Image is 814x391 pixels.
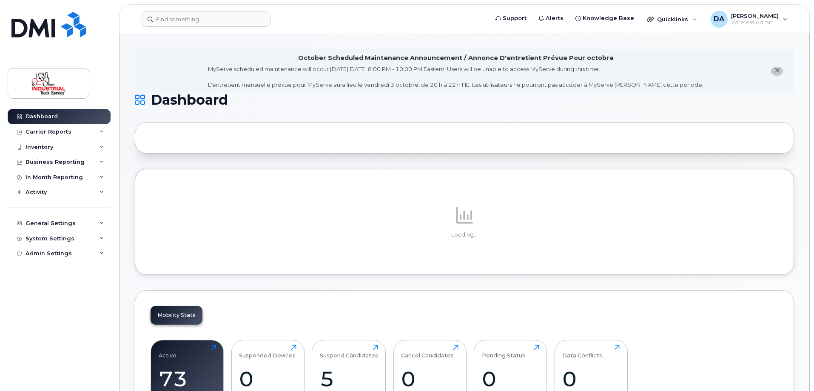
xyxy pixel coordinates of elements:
div: Suspended Devices [239,345,296,359]
span: Dashboard [151,94,228,106]
div: Cancel Candidates [401,345,454,359]
div: Pending Status [482,345,525,359]
p: Loading... [151,231,778,239]
button: close notification [771,67,783,76]
div: Data Conflicts [562,345,602,359]
div: Suspend Candidates [320,345,378,359]
div: Active [159,345,176,359]
div: MyServe scheduled maintenance will occur [DATE][DATE] 8:00 PM - 10:00 PM Eastern. Users will be u... [208,65,703,89]
div: October Scheduled Maintenance Announcement / Annonce D'entretient Prévue Pour octobre [298,54,614,63]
